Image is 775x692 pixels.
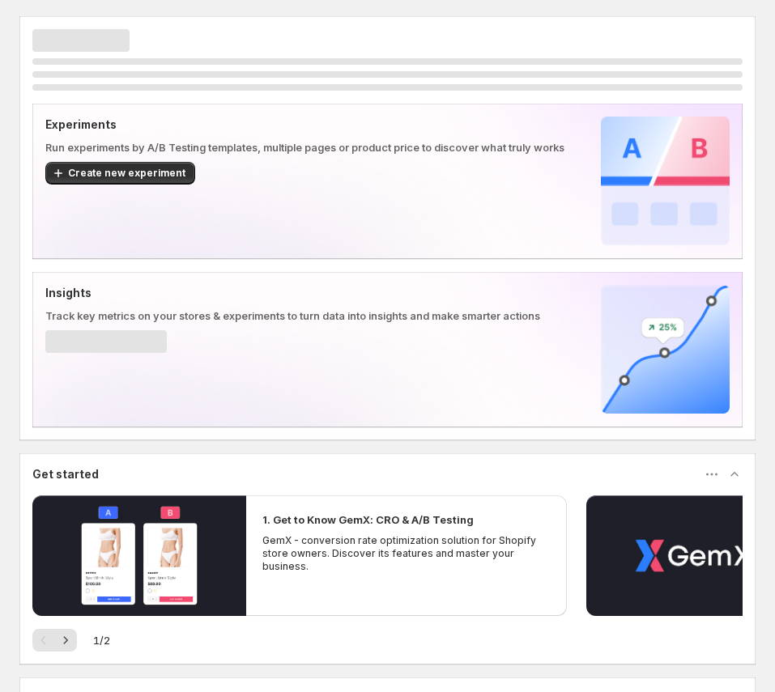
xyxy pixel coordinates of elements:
[93,632,110,648] span: 1 / 2
[262,534,551,573] p: GemX - conversion rate optimization solution for Shopify store owners. Discover its features and ...
[32,629,77,652] nav: Phân trang
[45,285,594,301] p: Insights
[32,466,99,482] h3: Get started
[54,629,77,652] button: Tiếp
[32,495,246,616] button: Phát video
[601,117,730,245] img: Experiments
[262,512,474,528] h2: 1. Get to Know GemX: CRO & A/B Testing
[45,139,594,155] p: Run experiments by A/B Testing templates, multiple pages or product price to discover what truly ...
[45,308,594,324] p: Track key metrics on your stores & experiments to turn data into insights and make smarter actions
[68,167,185,180] span: Create new experiment
[601,285,730,414] img: Insights
[45,117,594,133] p: Experiments
[45,162,195,185] button: Create new experiment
